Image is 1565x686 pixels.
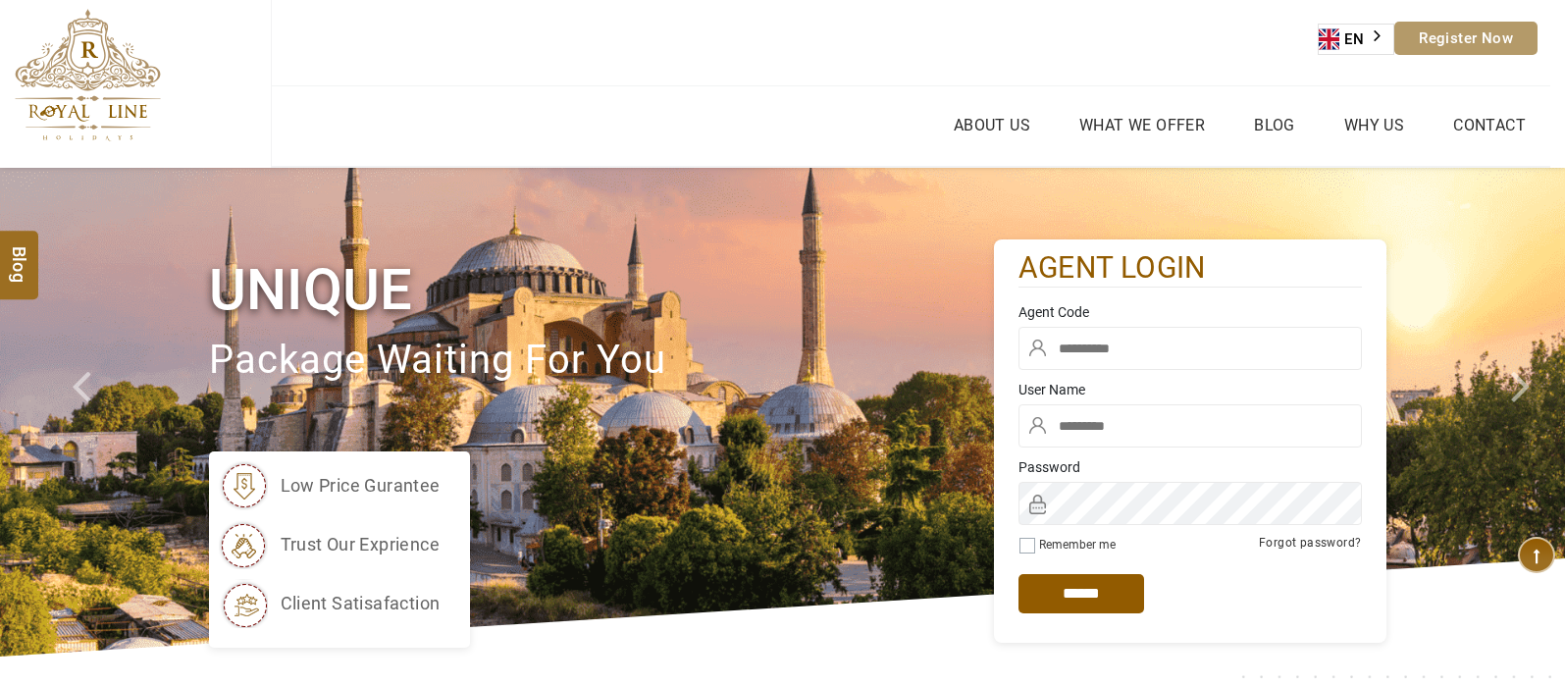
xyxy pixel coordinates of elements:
[949,111,1035,139] a: About Us
[47,168,126,657] a: Check next prev
[15,9,161,141] img: The Royal Line Holidays
[1448,111,1531,139] a: Contact
[1039,538,1116,552] label: Remember me
[1074,111,1210,139] a: What we Offer
[1339,111,1409,139] a: Why Us
[219,520,441,569] li: trust our exprience
[1018,457,1362,477] label: Password
[1394,22,1538,55] a: Register Now
[7,245,32,262] span: Blog
[219,461,441,510] li: low price gurantee
[1318,24,1394,55] div: Language
[1249,111,1300,139] a: Blog
[1487,168,1565,657] a: Check next image
[1018,249,1362,288] h2: agent login
[1259,536,1361,550] a: Forgot password?
[1018,302,1362,322] label: Agent Code
[1319,25,1393,54] a: EN
[1018,380,1362,399] label: User Name
[219,579,441,628] li: client satisafaction
[209,253,994,327] h1: Unique
[1318,24,1394,55] aside: Language selected: English
[209,328,994,394] p: package waiting for you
